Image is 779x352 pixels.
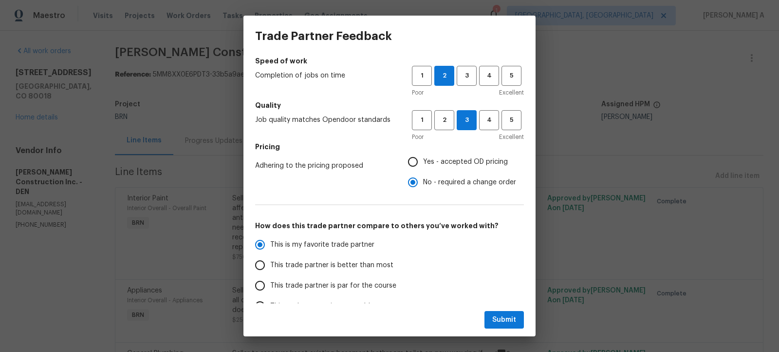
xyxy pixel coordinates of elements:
h3: Trade Partner Feedback [255,29,392,43]
span: Excellent [499,132,524,142]
span: Poor [412,132,424,142]
span: This trade partner is better than most [270,260,393,271]
span: 1 [413,70,431,81]
button: 2 [434,110,454,130]
h5: Pricing [255,142,524,152]
span: 4 [480,115,498,126]
span: 3 [458,70,476,81]
h5: Speed of work [255,56,524,66]
span: 3 [457,115,476,126]
span: 1 [413,115,431,126]
button: 3 [457,66,477,86]
span: This trade partner is par for the course [270,281,396,291]
button: 1 [412,66,432,86]
span: 5 [502,70,520,81]
span: 2 [435,70,454,81]
span: 2 [435,115,453,126]
span: Yes - accepted OD pricing [423,157,508,167]
button: 2 [434,66,454,86]
span: Poor [412,88,424,98]
span: No - required a change order [423,177,516,188]
span: 5 [502,115,520,126]
button: 3 [457,110,477,130]
button: 5 [501,110,521,130]
h5: How does this trade partner compare to others you’ve worked with? [255,221,524,231]
button: 1 [412,110,432,130]
div: How does this trade partner compare to others you’ve worked with? [255,235,524,337]
span: Submit [492,314,516,326]
button: 5 [501,66,521,86]
button: 4 [479,66,499,86]
span: This trade partner is acceptable [270,301,374,312]
div: Pricing [408,152,524,193]
h5: Quality [255,100,524,110]
span: Job quality matches Opendoor standards [255,115,396,125]
span: Adhering to the pricing proposed [255,161,392,171]
button: Submit [484,311,524,329]
span: This is my favorite trade partner [270,240,374,250]
button: 4 [479,110,499,130]
span: Completion of jobs on time [255,71,396,80]
span: 4 [480,70,498,81]
span: Excellent [499,88,524,98]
